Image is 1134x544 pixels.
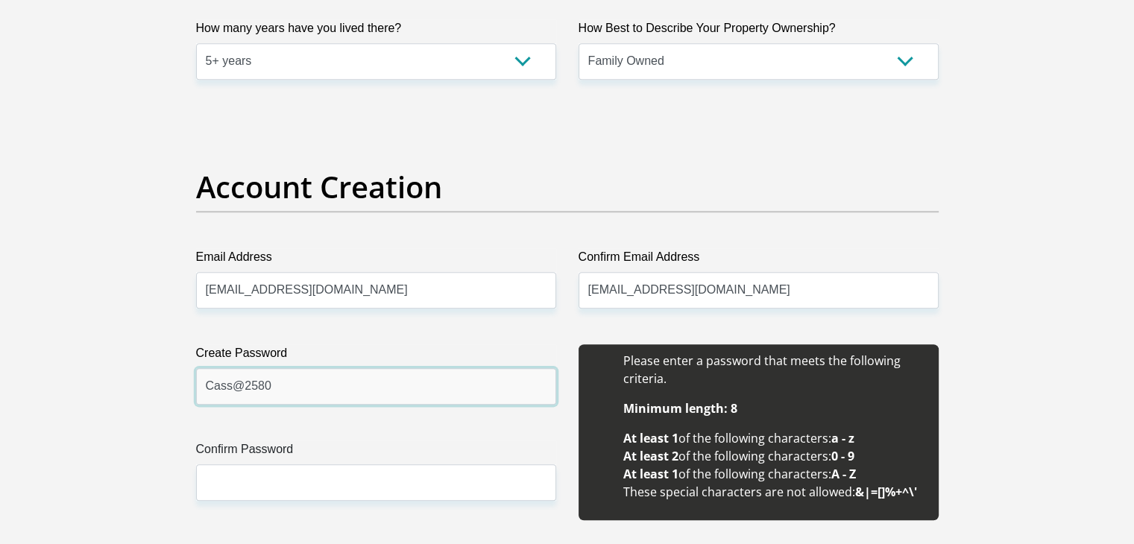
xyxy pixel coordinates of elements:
select: Please select a value [579,43,939,80]
li: Please enter a password that meets the following criteria. [623,352,924,388]
input: Confirm Email Address [579,272,939,309]
input: Create Password [196,368,556,405]
h2: Account Creation [196,169,939,205]
b: A - Z [831,466,856,482]
b: At least 1 [623,466,678,482]
b: 0 - 9 [831,448,854,464]
select: Please select a value [196,43,556,80]
b: Minimum length: 8 [623,400,737,417]
li: of the following characters: [623,447,924,465]
label: Create Password [196,344,556,368]
b: At least 2 [623,448,678,464]
b: At least 1 [623,430,678,446]
label: Email Address [196,248,556,272]
label: Confirm Password [196,440,556,464]
li: These special characters are not allowed: [623,483,924,501]
li: of the following characters: [623,465,924,483]
label: Confirm Email Address [579,248,939,272]
b: a - z [831,430,854,446]
input: Email Address [196,272,556,309]
li: of the following characters: [623,429,924,447]
input: Confirm Password [196,464,556,501]
label: How Best to Describe Your Property Ownership? [579,19,939,43]
b: &|=[]%+^\' [855,484,917,500]
label: How many years have you lived there? [196,19,556,43]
